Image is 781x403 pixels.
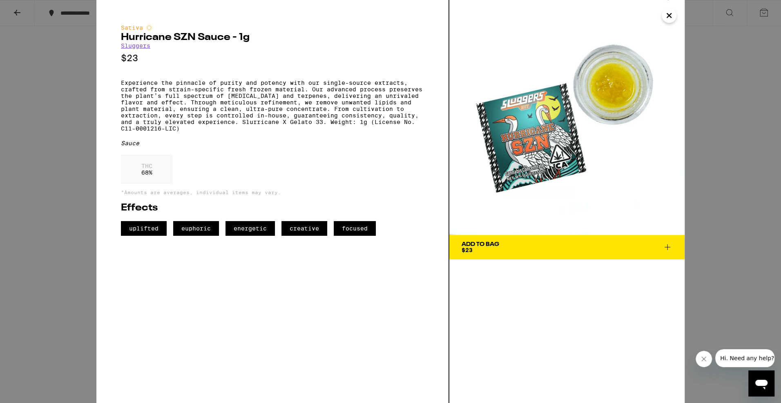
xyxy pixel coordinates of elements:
div: Sativa [121,24,424,31]
iframe: Close message [696,351,712,367]
iframe: Button to launch messaging window [748,370,774,396]
img: sativaColor.svg [146,24,152,31]
p: *Amounts are averages, individual items may vary. [121,190,424,195]
span: energetic [225,221,275,236]
span: focused [334,221,376,236]
p: $23 [121,53,424,63]
span: $23 [462,247,473,253]
p: Experience the pinnacle of purity and potency with our single-source extracts, crafted from strai... [121,80,424,132]
p: THC [141,163,152,169]
h2: Effects [121,203,424,213]
a: Sluggers [121,42,150,49]
span: euphoric [173,221,219,236]
button: Close [662,8,676,23]
div: 68 % [121,155,173,184]
iframe: Message from company [715,349,774,367]
span: creative [281,221,327,236]
span: uplifted [121,221,167,236]
div: Sauce [121,140,424,146]
h2: Hurricane SZN Sauce - 1g [121,33,424,42]
button: Add To Bag$23 [449,235,685,259]
div: Add To Bag [462,241,499,247]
